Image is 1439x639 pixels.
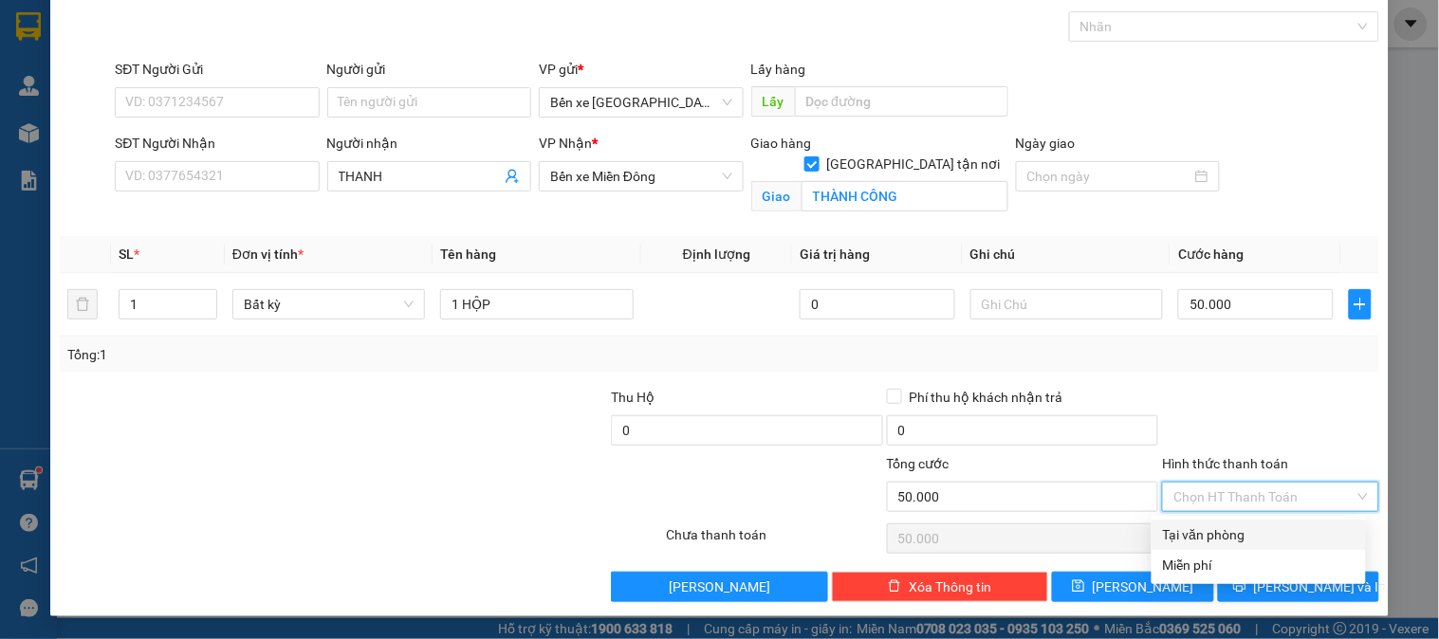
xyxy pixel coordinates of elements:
[909,576,991,597] span: Xóa Thông tin
[669,576,770,597] span: [PERSON_NAME]
[820,154,1008,174] span: [GEOGRAPHIC_DATA] tận nơi
[751,86,795,117] span: Lấy
[232,246,304,262] span: Đơn vị tính
[505,169,520,184] span: user-add
[802,181,1008,211] input: Giao tận nơi
[115,133,319,154] div: SĐT Người Nhận
[1178,246,1244,262] span: Cước hàng
[751,136,812,151] span: Giao hàng
[832,572,1048,602] button: deleteXóa Thông tin
[683,246,750,262] span: Định lượng
[1162,456,1288,471] label: Hình thức thanh toán
[611,390,655,405] span: Thu Hộ
[115,59,319,80] div: SĐT Người Gửi
[67,289,98,319] button: delete
[1093,576,1194,597] span: [PERSON_NAME]
[887,456,950,471] span: Tổng cước
[1163,524,1355,545] div: Tại văn phòng
[1349,289,1372,319] button: plus
[970,289,1163,319] input: Ghi Chú
[888,579,901,594] span: delete
[1027,166,1191,187] input: Ngày giao
[1218,572,1379,602] button: printer[PERSON_NAME] và In
[440,289,633,319] input: VD: Bàn, Ghế
[751,62,806,77] span: Lấy hàng
[440,246,496,262] span: Tên hàng
[244,290,414,319] span: Bất kỳ
[795,86,1008,117] input: Dọc đường
[1350,297,1371,312] span: plus
[119,246,134,262] span: SL
[611,572,827,602] button: [PERSON_NAME]
[800,246,870,262] span: Giá trị hàng
[1163,555,1355,575] div: Miễn phí
[664,524,884,557] div: Chưa thanh toán
[67,344,557,365] div: Tổng: 1
[1052,572,1213,602] button: save[PERSON_NAME]
[1233,579,1246,594] span: printer
[902,387,1071,408] span: Phí thu hộ khách nhận trả
[327,59,531,80] div: Người gửi
[550,88,731,117] span: Bến xe Quảng Ngãi
[1254,576,1387,597] span: [PERSON_NAME] và In
[1016,136,1076,151] label: Ngày giao
[1072,579,1085,594] span: save
[550,162,731,191] span: Bến xe Miền Đông
[539,59,743,80] div: VP gửi
[963,236,1171,273] th: Ghi chú
[751,181,802,211] span: Giao
[539,136,592,151] span: VP Nhận
[800,289,955,319] input: 0
[327,133,531,154] div: Người nhận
